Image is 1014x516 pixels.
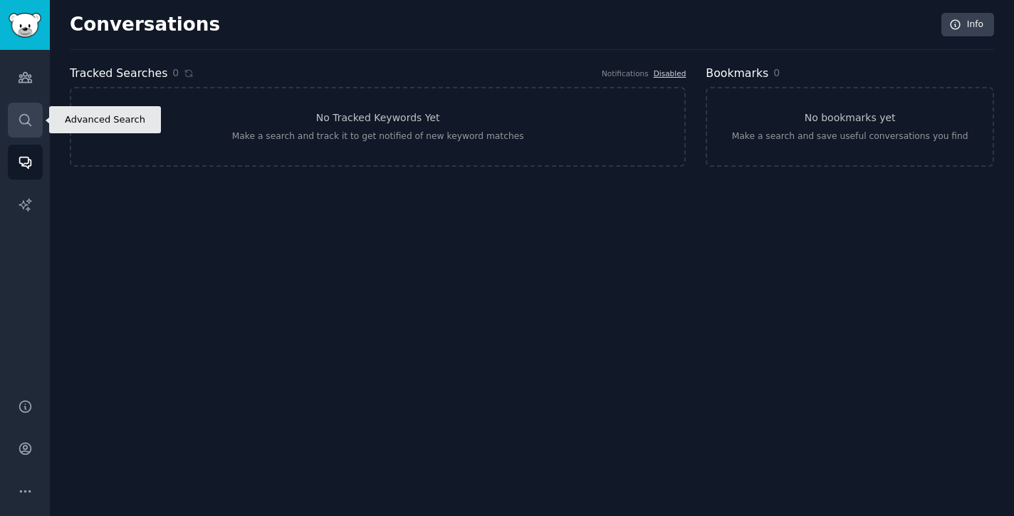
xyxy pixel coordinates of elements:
[805,110,896,125] h3: No bookmarks yet
[9,13,41,38] img: GummySearch logo
[706,65,768,83] h2: Bookmarks
[232,130,524,143] div: Make a search and track it to get notified of new keyword matches
[172,66,179,81] span: 0
[316,110,440,125] h3: No Tracked Keywords Yet
[654,69,686,78] a: Disabled
[70,65,167,83] h2: Tracked Searches
[941,13,994,37] a: Info
[732,130,968,143] div: Make a search and save useful conversations you find
[602,68,649,78] div: Notifications
[773,67,780,78] span: 0
[70,87,686,167] a: No Tracked Keywords YetMake a search and track it to get notified of new keyword matches
[706,87,994,167] a: No bookmarks yetMake a search and save useful conversations you find
[70,14,220,36] h2: Conversations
